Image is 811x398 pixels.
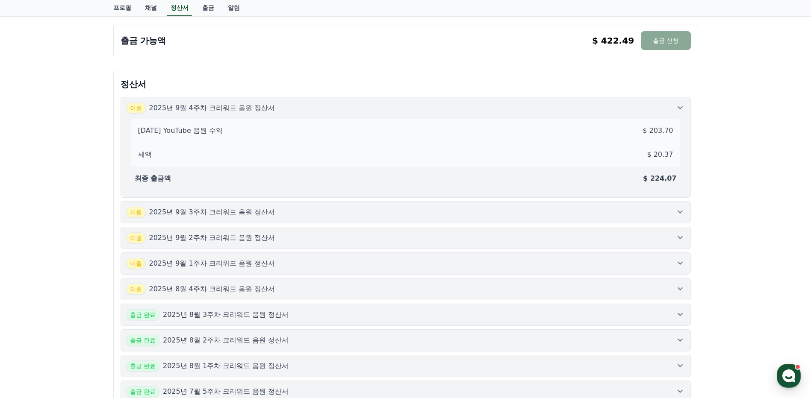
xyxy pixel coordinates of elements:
span: 설정 [132,284,142,290]
p: 최종 출금액 [135,173,171,184]
p: 2025년 7월 5주차 크리워드 음원 정산서 [163,386,289,397]
button: 이월 2025년 8월 4주차 크리워드 음원 정산서 [121,278,691,300]
span: 이월 [126,232,146,243]
button: 출금 완료 2025년 8월 2주차 크리워드 음원 정산서 [121,329,691,351]
p: 2025년 8월 3주차 크리워드 음원 정산서 [163,310,289,320]
button: 출금 신청 [641,31,690,50]
p: 2025년 8월 2주차 크리워드 음원 정산서 [163,335,289,345]
p: [DATE] YouTube 음원 수익 [138,126,223,136]
button: 이월 2025년 9월 1주차 크리워드 음원 정산서 [121,252,691,275]
p: $ 422.49 [592,35,634,47]
a: 대화 [56,271,110,292]
p: 2025년 8월 1주차 크리워드 음원 정산서 [163,361,289,371]
span: 이월 [126,284,146,295]
p: 2025년 9월 2주차 크리워드 음원 정산서 [149,233,275,243]
p: 2025년 9월 1주차 크리워드 음원 정산서 [149,258,275,269]
span: 출금 완료 [126,386,159,397]
button: 이월 2025년 9월 4주차 크리워드 음원 정산서 [DATE] YouTube 음원 수익 $ 203.70 세액 $ 20.37 최종 출금액 $ 224.07 [121,97,691,198]
button: 이월 2025년 9월 3주차 크리워드 음원 정산서 [121,201,691,223]
p: 2025년 8월 4주차 크리워드 음원 정산서 [149,284,275,294]
a: 설정 [110,271,164,292]
button: 출금 완료 2025년 8월 3주차 크리워드 음원 정산서 [121,304,691,326]
span: 출금 완료 [126,335,159,346]
button: 이월 2025년 9월 2주차 크리워드 음원 정산서 [121,227,691,249]
a: 홈 [3,271,56,292]
span: 이월 [126,207,146,218]
span: 이월 [126,258,146,269]
p: 2025년 9월 4주차 크리워드 음원 정산서 [149,103,275,113]
span: 이월 [126,102,146,114]
p: 정산서 [121,78,691,90]
span: 출금 완료 [126,309,159,320]
p: 2025년 9월 3주차 크리워드 음원 정산서 [149,207,275,217]
button: 출금 완료 2025년 8월 1주차 크리워드 음원 정산서 [121,355,691,377]
p: $ 20.37 [647,149,673,160]
span: 대화 [78,284,88,291]
p: 출금 가능액 [121,35,166,47]
span: 출금 완료 [126,360,159,372]
p: $ 203.70 [643,126,673,136]
p: $ 224.07 [643,173,676,184]
p: 세액 [138,149,152,160]
span: 홈 [27,284,32,290]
